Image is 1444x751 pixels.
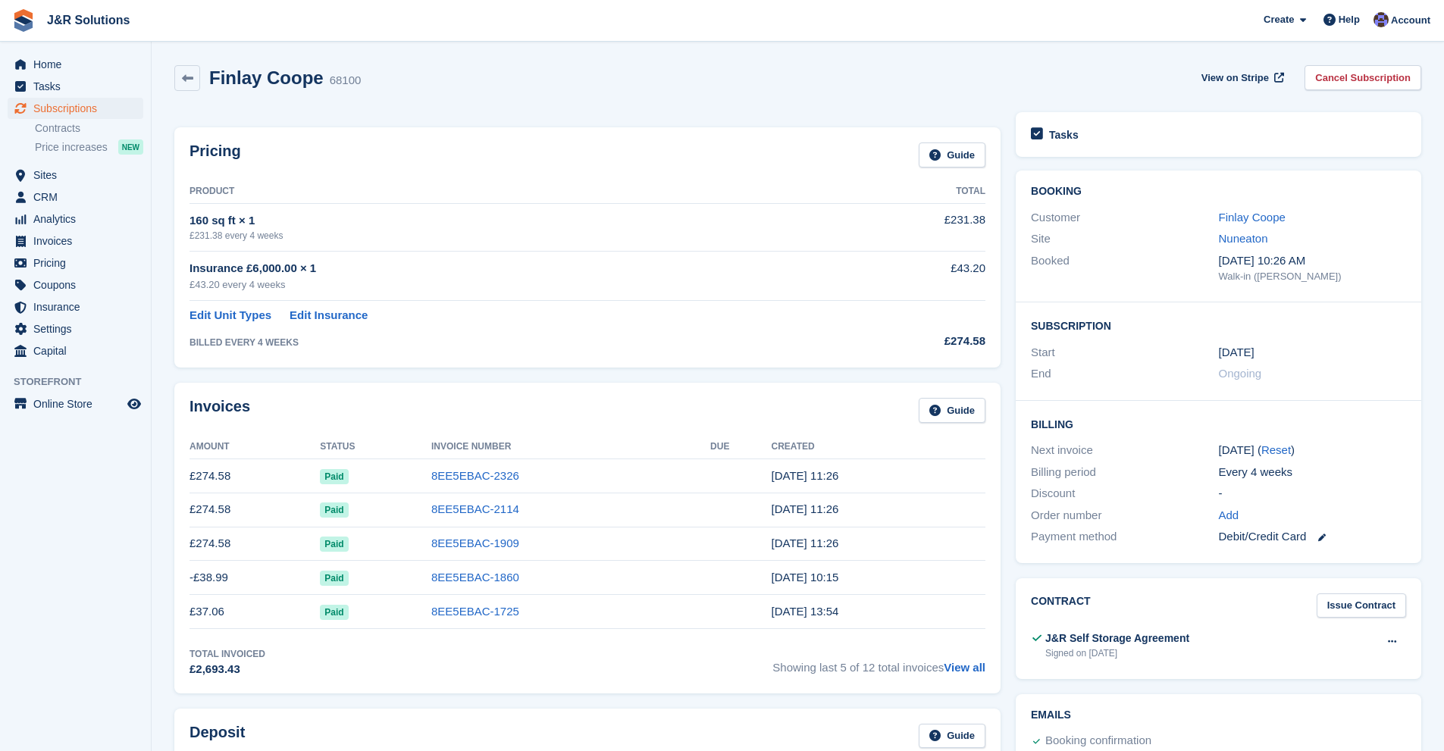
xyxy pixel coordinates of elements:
[190,527,320,561] td: £274.58
[772,605,839,618] time: 2025-05-28 12:54:36 UTC
[290,307,368,324] a: Edit Insurance
[1031,464,1218,481] div: Billing period
[8,230,143,252] a: menu
[1219,344,1254,361] time: 2025-01-08 01:00:00 UTC
[12,9,35,32] img: stora-icon-8386f47178a22dfd0bd8f6a31ec36ba5ce8667c1dd55bd0f319d3a0aa187defe.svg
[1305,65,1421,90] a: Cancel Subscription
[1219,269,1406,284] div: Walk-in ([PERSON_NAME])
[1201,70,1269,86] span: View on Stripe
[1261,443,1291,456] a: Reset
[772,571,839,584] time: 2025-06-17 09:15:46 UTC
[772,469,839,482] time: 2025-08-20 10:26:53 UTC
[320,469,348,484] span: Paid
[1264,12,1294,27] span: Create
[1031,507,1218,524] div: Order number
[1317,593,1406,618] a: Issue Contract
[431,435,710,459] th: Invoice Number
[8,76,143,97] a: menu
[772,435,985,459] th: Created
[33,393,124,415] span: Online Store
[190,459,320,493] td: £274.58
[1219,507,1239,524] a: Add
[1219,442,1406,459] div: [DATE] ( )
[320,502,348,518] span: Paid
[710,435,771,459] th: Due
[1219,485,1406,502] div: -
[35,140,108,155] span: Price increases
[190,336,836,349] div: BILLED EVERY 4 WEEKS
[1219,211,1286,224] a: Finlay Coope
[33,54,124,75] span: Home
[190,561,320,595] td: -£38.99
[1391,13,1430,28] span: Account
[8,98,143,119] a: menu
[1045,646,1189,660] div: Signed on [DATE]
[772,647,985,678] span: Showing last 5 of 12 total invoices
[190,661,265,678] div: £2,693.43
[431,537,519,549] a: 8EE5EBAC-1909
[33,230,124,252] span: Invoices
[919,398,985,423] a: Guide
[41,8,136,33] a: J&R Solutions
[320,605,348,620] span: Paid
[836,333,985,350] div: £274.58
[33,274,124,296] span: Coupons
[190,229,836,243] div: £231.38 every 4 weeks
[190,493,320,527] td: £274.58
[33,76,124,97] span: Tasks
[190,260,836,277] div: Insurance £6,000.00 × 1
[33,186,124,208] span: CRM
[190,647,265,661] div: Total Invoiced
[190,398,250,423] h2: Invoices
[1031,318,1406,333] h2: Subscription
[35,139,143,155] a: Price increases NEW
[1219,252,1406,270] div: [DATE] 10:26 AM
[8,252,143,274] a: menu
[1219,464,1406,481] div: Every 4 weeks
[320,435,431,459] th: Status
[836,252,985,301] td: £43.20
[772,537,839,549] time: 2025-06-25 10:26:55 UTC
[431,605,519,618] a: 8EE5EBAC-1725
[919,724,985,749] a: Guide
[836,180,985,204] th: Total
[190,435,320,459] th: Amount
[1195,65,1287,90] a: View on Stripe
[1219,232,1268,245] a: Nuneaton
[1031,344,1218,361] div: Start
[190,212,836,230] div: 160 sq ft × 1
[33,98,124,119] span: Subscriptions
[1031,230,1218,248] div: Site
[190,595,320,629] td: £37.06
[1031,209,1218,227] div: Customer
[33,208,124,230] span: Analytics
[1049,128,1079,142] h2: Tasks
[1031,593,1091,618] h2: Contract
[33,164,124,186] span: Sites
[8,393,143,415] a: menu
[919,142,985,167] a: Guide
[1339,12,1360,27] span: Help
[772,502,839,515] time: 2025-07-23 10:26:51 UTC
[8,296,143,318] a: menu
[431,502,519,515] a: 8EE5EBAC-2114
[836,203,985,251] td: £231.38
[1031,709,1406,721] h2: Emails
[8,186,143,208] a: menu
[8,208,143,230] a: menu
[8,318,143,340] a: menu
[209,67,324,88] h2: Finlay Coope
[1031,186,1406,198] h2: Booking
[125,395,143,413] a: Preview store
[431,469,519,482] a: 8EE5EBAC-2326
[320,537,348,552] span: Paid
[33,252,124,274] span: Pricing
[320,571,348,586] span: Paid
[8,164,143,186] a: menu
[8,340,143,361] a: menu
[1031,252,1218,284] div: Booked
[1219,528,1406,546] div: Debit/Credit Card
[8,54,143,75] a: menu
[330,72,362,89] div: 68100
[33,296,124,318] span: Insurance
